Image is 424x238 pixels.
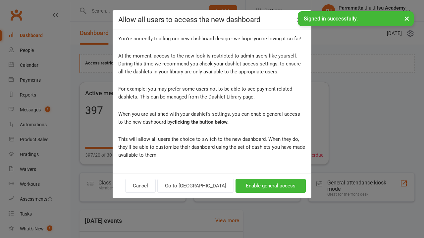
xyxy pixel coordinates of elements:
button: × [401,11,413,25]
button: Enable general access [236,179,306,193]
button: Cancel [125,179,156,193]
div: When you are satisfied with your dashlet's settings, you can enable general access to the new das... [118,110,306,126]
strong: clicking the button below. [172,119,229,125]
div: For example: you may prefer some users not to be able to see payment-related dashlets. This can b... [118,85,306,101]
div: At the moment, access to the new look is restricted to admin users like yourself. During this tim... [118,52,306,76]
span: Signed in successfully. [304,16,358,22]
button: Go to [GEOGRAPHIC_DATA] [157,179,234,193]
div: You're currently trialling our new dashboard design - we hope you're loving it so far! [118,35,306,43]
div: This will allow all users the choice to switch to the new dashboard. When they do, they'll be abl... [118,135,306,159]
